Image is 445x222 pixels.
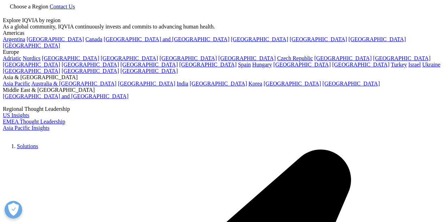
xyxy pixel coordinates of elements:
a: [GEOGRAPHIC_DATA] [118,81,175,87]
a: Israel [408,62,421,68]
a: India [177,81,188,87]
a: [GEOGRAPHIC_DATA] [373,55,431,61]
span: Choose a Region [10,4,48,9]
a: [GEOGRAPHIC_DATA] [231,36,288,42]
a: Solutions [17,143,38,149]
a: [GEOGRAPHIC_DATA] [62,68,119,74]
a: Contact Us [50,4,75,9]
a: [GEOGRAPHIC_DATA] [3,68,60,74]
a: [GEOGRAPHIC_DATA] [179,62,236,68]
a: [GEOGRAPHIC_DATA] [323,81,380,87]
a: [GEOGRAPHIC_DATA] [101,55,158,61]
a: Australia & [GEOGRAPHIC_DATA] [31,81,116,87]
button: Open Preferences [5,201,22,218]
a: [GEOGRAPHIC_DATA] [120,68,178,74]
a: [GEOGRAPHIC_DATA] [263,81,321,87]
a: Nordics [23,55,40,61]
a: Argentina [3,36,25,42]
a: [GEOGRAPHIC_DATA] [273,62,331,68]
a: Asia Pacific [3,81,30,87]
a: EMEA Thought Leadership [3,119,65,125]
div: Americas [3,30,442,36]
a: [GEOGRAPHIC_DATA] [3,62,60,68]
a: [GEOGRAPHIC_DATA] and [GEOGRAPHIC_DATA] [3,93,128,99]
a: [GEOGRAPHIC_DATA] [332,62,389,68]
a: Spain [238,62,251,68]
a: Adriatic [3,55,21,61]
div: As a global community, IQVIA continuously invests and commits to advancing human health. [3,24,442,30]
a: [GEOGRAPHIC_DATA] [120,62,178,68]
a: [GEOGRAPHIC_DATA] [62,62,119,68]
a: [GEOGRAPHIC_DATA] [190,81,247,87]
a: [GEOGRAPHIC_DATA] [290,36,347,42]
a: Hungary [252,62,272,68]
a: [GEOGRAPHIC_DATA] [349,36,406,42]
a: [GEOGRAPHIC_DATA] [314,55,371,61]
div: Asia & [GEOGRAPHIC_DATA] [3,74,442,81]
a: [GEOGRAPHIC_DATA] [27,36,84,42]
a: Czech Republic [277,55,313,61]
a: Ukraine [422,62,440,68]
div: Europe [3,49,442,55]
a: [GEOGRAPHIC_DATA] and [GEOGRAPHIC_DATA] [104,36,229,42]
a: US Insights [3,112,29,118]
a: [GEOGRAPHIC_DATA] [218,55,276,61]
div: Regional Thought Leadership [3,106,442,112]
div: Middle East & [GEOGRAPHIC_DATA] [3,87,442,93]
div: Explore IQVIA by region [3,17,442,24]
a: Canada [85,36,102,42]
a: [GEOGRAPHIC_DATA] [3,43,60,49]
a: Asia Pacific Insights [3,125,49,131]
a: [GEOGRAPHIC_DATA] [42,55,99,61]
a: [GEOGRAPHIC_DATA] [159,55,217,61]
a: Korea [248,81,262,87]
a: Turkey [391,62,407,68]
